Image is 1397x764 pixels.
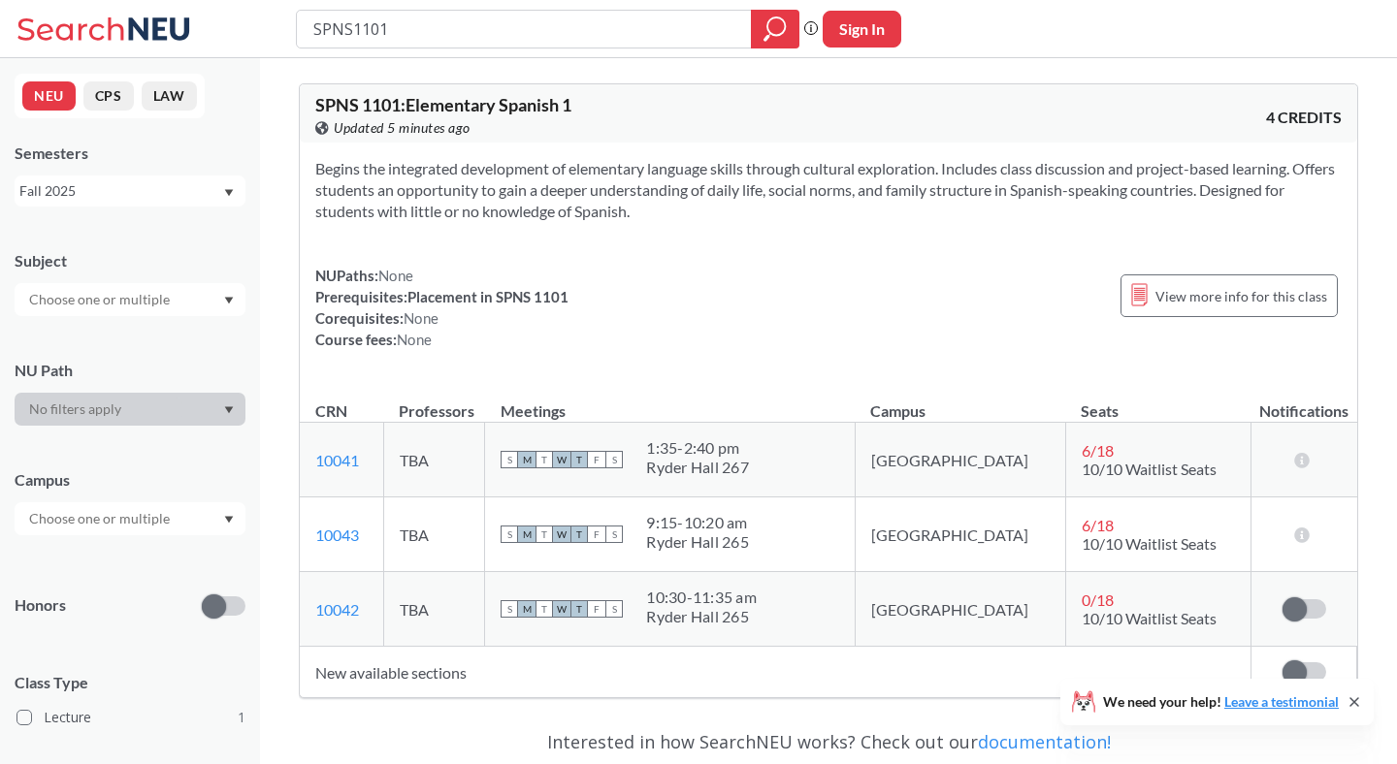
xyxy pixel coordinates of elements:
[536,600,553,618] span: T
[1082,516,1114,534] span: 6 / 18
[378,267,413,284] span: None
[553,451,570,468] span: W
[315,400,347,422] div: CRN
[315,158,1342,222] section: Begins the integrated development of elementary language skills through cultural exploration. Inc...
[15,672,245,693] span: Class Type
[1155,284,1327,308] span: View more info for this class
[763,16,787,43] svg: magnifying glass
[334,117,471,139] span: Updated 5 minutes ago
[224,406,234,414] svg: Dropdown arrow
[570,451,588,468] span: T
[588,600,605,618] span: F
[15,175,245,207] div: Fall 2025Dropdown arrow
[1266,107,1342,128] span: 4 CREDITS
[1082,590,1114,609] span: 0 / 18
[646,513,749,532] div: 9:15 - 10:20 am
[15,393,245,426] div: Dropdown arrow
[1251,381,1357,423] th: Notifications
[224,297,234,304] svg: Dropdown arrow
[501,451,518,468] span: S
[383,497,485,572] td: TBA
[823,11,901,48] button: Sign In
[605,451,623,468] span: S
[315,94,571,115] span: SPNS 1101 : Elementary Spanish 1
[978,730,1111,753] a: documentation!
[238,707,245,728] span: 1
[311,13,737,46] input: Class, professor, course number, "phrase"
[605,525,623,543] span: S
[1082,534,1217,553] span: 10/10 Waitlist Seats
[751,10,799,48] div: magnifying glass
[15,143,245,164] div: Semesters
[15,360,245,381] div: NU Path
[315,600,359,619] a: 10042
[1224,693,1339,710] a: Leave a testimonial
[485,381,855,423] th: Meetings
[22,81,76,111] button: NEU
[570,525,588,543] span: T
[83,81,134,111] button: CPS
[404,309,439,327] span: None
[855,497,1065,572] td: [GEOGRAPHIC_DATA]
[553,525,570,543] span: W
[15,250,245,271] div: Subject
[646,607,757,626] div: Ryder Hall 265
[646,588,757,607] div: 10:30 - 11:35 am
[570,600,588,618] span: T
[646,532,749,552] div: Ryder Hall 265
[315,265,569,350] div: NUPaths: Prerequisites: Placement in SPNS 1101 Corequisites: Course fees:
[15,502,245,535] div: Dropdown arrow
[383,381,485,423] th: Professors
[518,525,536,543] span: M
[16,705,245,730] label: Lecture
[1082,609,1217,627] span: 10/10 Waitlist Seats
[15,283,245,316] div: Dropdown arrow
[553,600,570,618] span: W
[855,423,1065,497] td: [GEOGRAPHIC_DATA]
[1082,441,1114,460] span: 6 / 18
[588,451,605,468] span: F
[518,600,536,618] span: M
[1065,381,1251,423] th: Seats
[15,469,245,491] div: Campus
[1103,695,1339,709] span: We need your help!
[518,451,536,468] span: M
[855,572,1065,647] td: [GEOGRAPHIC_DATA]
[501,525,518,543] span: S
[15,594,66,617] p: Honors
[501,600,518,618] span: S
[224,516,234,524] svg: Dropdown arrow
[315,525,359,544] a: 10043
[19,288,182,311] input: Choose one or multiple
[1082,460,1217,478] span: 10/10 Waitlist Seats
[646,438,749,458] div: 1:35 - 2:40 pm
[605,600,623,618] span: S
[19,507,182,530] input: Choose one or multiple
[383,423,485,497] td: TBA
[536,451,553,468] span: T
[397,331,432,348] span: None
[142,81,197,111] button: LAW
[224,189,234,197] svg: Dropdown arrow
[315,451,359,469] a: 10041
[646,458,749,477] div: Ryder Hall 267
[536,525,553,543] span: T
[383,572,485,647] td: TBA
[855,381,1065,423] th: Campus
[19,180,222,202] div: Fall 2025
[300,647,1251,698] td: New available sections
[588,525,605,543] span: F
